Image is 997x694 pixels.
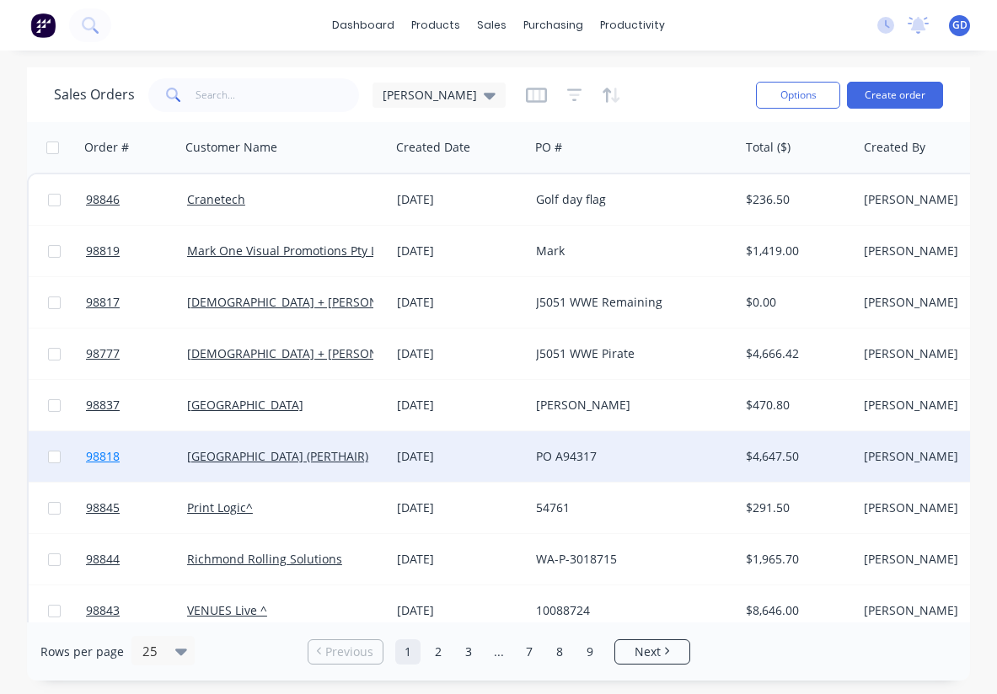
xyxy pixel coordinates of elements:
div: $236.50 [746,191,844,208]
a: Next page [615,643,689,660]
a: 98837 [86,380,187,430]
div: PO A94317 [536,448,723,465]
a: 98819 [86,226,187,276]
span: Next [635,643,661,660]
div: [DATE] [397,602,523,619]
div: 54761 [536,499,723,516]
a: Mark One Visual Promotions Pty Ltd (M1V)^ [187,243,430,259]
div: sales [469,13,515,38]
a: Page 9 [577,639,603,665]
span: 98777 [86,345,120,362]
a: 98846 [86,174,187,225]
a: Page 7 [517,639,542,665]
a: [GEOGRAPHIC_DATA] [187,397,303,413]
div: Customer Name [185,139,277,156]
div: Golf day flag [536,191,723,208]
a: 98844 [86,534,187,585]
div: Mark [536,243,723,259]
span: 98837 [86,397,120,414]
button: Options [756,82,840,109]
div: $1,965.70 [746,551,844,568]
div: productivity [592,13,673,38]
div: [DATE] [397,397,523,414]
a: 98843 [86,585,187,636]
a: [GEOGRAPHIC_DATA] (PERTHAIR) [187,448,368,464]
div: 10088724 [536,602,723,619]
span: Rows per page [40,643,124,660]
div: J5051 WWE Pirate [536,345,723,362]
div: $4,647.50 [746,448,844,465]
a: Print Logic^ [187,499,253,515]
span: 98819 [86,243,120,259]
div: Created By [864,139,925,156]
div: $1,419.00 [746,243,844,259]
div: [DATE] [397,345,523,362]
span: 98817 [86,294,120,311]
h1: Sales Orders [54,87,135,103]
div: $0.00 [746,294,844,311]
div: [DATE] [397,448,523,465]
span: 98846 [86,191,120,208]
a: VENUES Live ^ [187,602,267,618]
a: [DEMOGRAPHIC_DATA] + [PERSON_NAME] ^ [187,345,432,361]
span: Previous [325,643,373,660]
div: Created Date [396,139,470,156]
a: 98817 [86,277,187,328]
span: 98818 [86,448,120,465]
a: Page 1 is your current page [395,639,421,665]
div: [DATE] [397,191,523,208]
div: $470.80 [746,397,844,414]
div: products [403,13,469,38]
a: Page 2 [426,639,451,665]
a: [DEMOGRAPHIC_DATA] + [PERSON_NAME] ^ [187,294,432,310]
a: 98818 [86,431,187,482]
div: [PERSON_NAME] [536,397,723,414]
a: Cranetech [187,191,245,207]
a: Richmond Rolling Solutions [187,551,342,567]
span: [PERSON_NAME] [383,86,477,104]
div: Total ($) [746,139,791,156]
a: Jump forward [486,639,512,665]
div: PO # [535,139,562,156]
span: GD [952,18,968,33]
a: Page 3 [456,639,481,665]
div: $291.50 [746,499,844,516]
div: $4,666.42 [746,345,844,362]
a: Previous page [308,643,383,660]
img: Factory [30,13,56,38]
input: Search... [196,78,360,112]
span: 98844 [86,551,120,568]
div: purchasing [515,13,592,38]
div: [DATE] [397,499,523,516]
ul: Pagination [301,639,697,665]
div: $8,646.00 [746,602,844,619]
span: 98843 [86,602,120,619]
div: [DATE] [397,294,523,311]
div: [DATE] [397,551,523,568]
div: Order # [84,139,129,156]
div: J5051 WWE Remaining [536,294,723,311]
a: dashboard [324,13,403,38]
div: WA-P-3018715 [536,551,723,568]
div: [DATE] [397,243,523,259]
a: 98777 [86,328,187,379]
span: 98845 [86,499,120,516]
a: 98845 [86,483,187,533]
a: Page 8 [547,639,572,665]
button: Create order [847,82,943,109]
